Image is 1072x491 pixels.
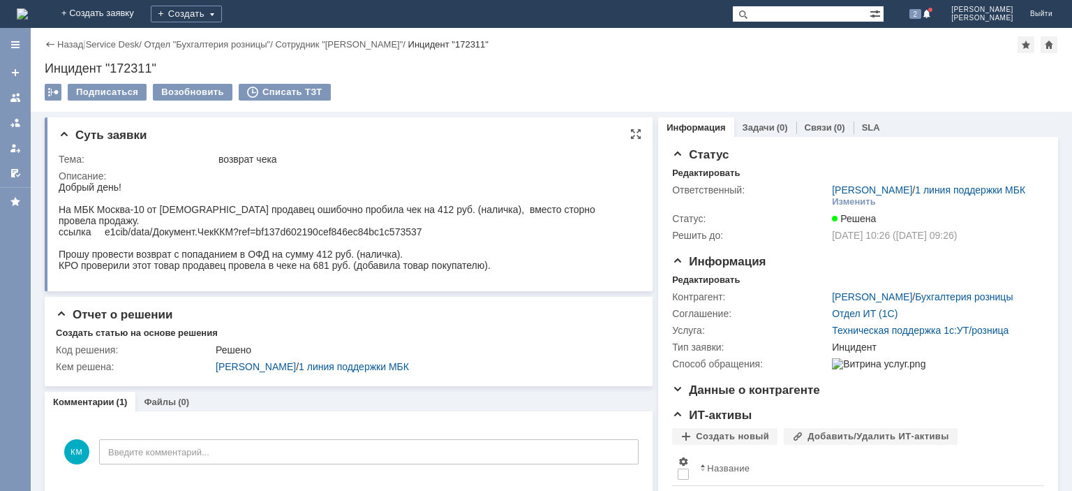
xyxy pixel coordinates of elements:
div: Описание: [59,170,636,182]
div: (0) [834,122,845,133]
a: Мои согласования [4,162,27,184]
a: [PERSON_NAME] [832,184,912,196]
span: КМ [64,439,89,464]
a: Перейти на домашнюю страницу [17,8,28,20]
a: Отдел "Бухгалтерия розницы" [144,39,270,50]
div: Создать статью на основе решения [56,328,218,339]
a: Создать заявку [4,61,27,84]
div: Способ обращения: [672,358,829,369]
a: Заявки на командах [4,87,27,109]
div: Соглашение: [672,308,829,319]
div: / [832,291,1013,302]
div: Решено [216,344,633,356]
a: Задачи [743,122,775,133]
div: / [832,184,1025,196]
span: [PERSON_NAME] [951,14,1013,22]
div: Тип заявки: [672,342,829,353]
div: / [86,39,144,50]
div: Сделать домашней страницей [1041,36,1057,53]
a: 1 линия поддержки МБК [299,361,409,372]
img: logo [17,8,28,20]
div: / [216,361,633,372]
div: возврат чека [218,154,633,165]
span: [DATE] 10:26 ([DATE] 09:26) [832,230,957,241]
span: 2 [909,9,922,19]
a: [PERSON_NAME] [832,291,912,302]
a: Отдел ИТ (1С) [832,308,898,319]
div: Редактировать [672,168,740,179]
a: 1 линия поддержки МБК [915,184,1025,196]
a: Заявки в моей ответственности [4,112,27,134]
div: Инцидент "172311" [408,39,489,50]
div: (0) [178,397,189,407]
a: Техническая поддержка 1с:УТ/розница [832,325,1008,336]
div: Инцидент [832,342,1037,353]
span: Суть заявки [59,129,147,142]
a: Сотрудник "[PERSON_NAME]" [275,39,403,50]
div: Название [707,463,750,474]
div: Статус: [672,213,829,224]
a: Мои заявки [4,137,27,159]
div: Решить до: [672,230,829,241]
span: Настройки [678,456,689,467]
th: Название [694,450,1033,486]
div: | [83,38,85,49]
span: Отчет о решении [56,308,172,321]
span: Информация [672,255,766,268]
div: Контрагент: [672,291,829,302]
div: Работа с массовостью [45,84,61,101]
div: На всю страницу [630,129,641,140]
div: (0) [777,122,788,133]
div: Изменить [832,196,876,207]
div: Инцидент "172311" [45,61,1058,75]
div: / [144,39,275,50]
span: Данные о контрагенте [672,383,820,397]
span: [PERSON_NAME] [951,6,1013,14]
div: Код решения: [56,344,213,356]
a: Назад [57,39,83,50]
a: Бухгалтерия розницы [915,291,1013,302]
div: Кем решена: [56,361,213,372]
a: Связи [805,122,832,133]
span: Решена [832,213,876,224]
a: [PERSON_NAME] [216,361,296,372]
a: Файлы [144,397,176,407]
div: Тема: [59,154,216,165]
div: (1) [117,397,128,407]
span: ИТ-активы [672,409,752,422]
div: / [275,39,408,50]
a: SLA [862,122,880,133]
a: Service Desk [86,39,140,50]
div: Редактировать [672,274,740,286]
div: Создать [151,6,222,22]
span: Расширенный поиск [870,6,884,20]
a: Комментарии [53,397,114,407]
a: Информация [667,122,725,133]
div: Ответственный: [672,184,829,196]
span: Статус [672,148,729,161]
img: Витрина услуг.png [832,358,925,369]
div: Добавить в избранное [1018,36,1034,53]
div: Услуга: [672,325,829,336]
